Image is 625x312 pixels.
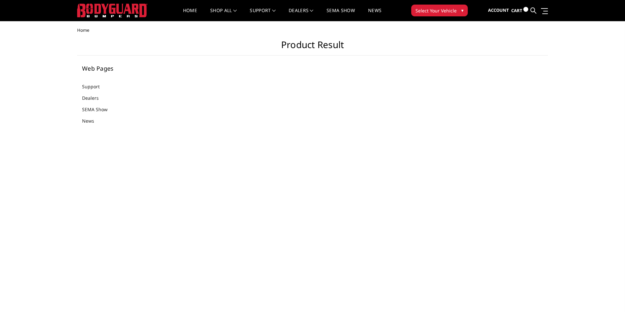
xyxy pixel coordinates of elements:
a: SEMA Show [327,8,355,21]
a: Account [488,2,509,19]
a: Dealers [289,8,313,21]
a: News [368,8,381,21]
span: Select Your Vehicle [415,7,457,14]
span: Account [488,7,509,13]
a: Home [183,8,197,21]
a: SEMA Show [82,106,116,113]
a: Dealers [82,95,107,101]
a: Support [82,83,108,90]
a: Support [250,8,276,21]
span: Cart [511,8,522,13]
span: Home [77,27,89,33]
a: Cart [511,2,528,20]
span: ▾ [461,7,464,14]
h1: Product Result [77,39,548,56]
a: shop all [210,8,237,21]
h5: Web Pages [82,65,162,71]
button: Select Your Vehicle [411,5,468,16]
a: News [82,117,102,124]
img: BODYGUARD BUMPERS [77,4,147,17]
